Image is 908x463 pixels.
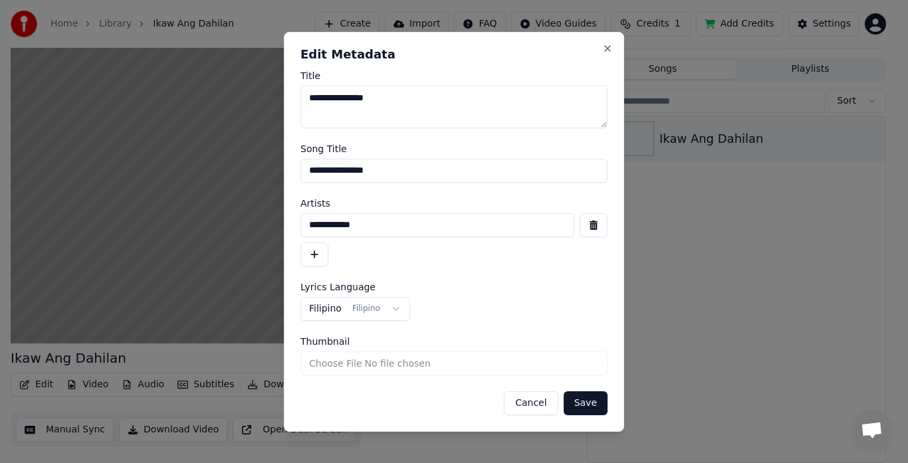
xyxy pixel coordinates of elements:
label: Title [300,71,608,80]
label: Song Title [300,144,608,153]
h2: Edit Metadata [300,48,608,60]
span: Thumbnail [300,337,350,346]
button: Cancel [504,391,558,415]
span: Lyrics Language [300,282,376,292]
button: Save [564,391,608,415]
label: Artists [300,199,608,208]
